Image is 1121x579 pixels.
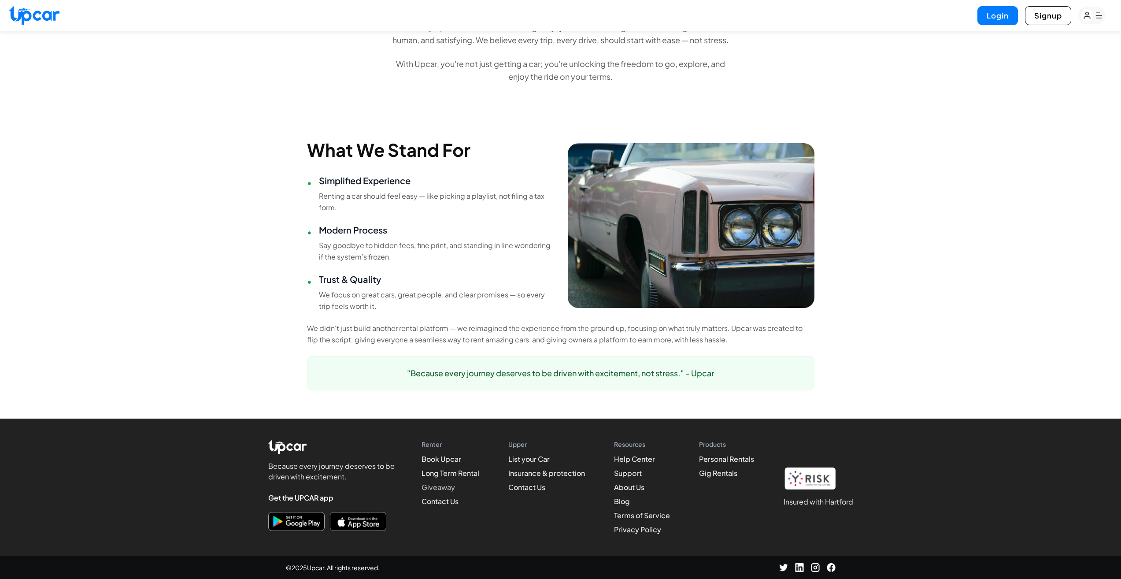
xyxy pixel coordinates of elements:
[795,563,804,572] img: Instagram
[332,514,384,529] img: Download on the App Store
[270,514,322,529] img: Get it on Google Play
[508,454,550,464] a: List your Car
[779,563,788,572] img: Twitter
[614,511,670,520] a: Terms of Service
[699,468,737,478] a: Gig Rentals
[699,440,754,449] h4: Products
[392,57,730,83] p: With Upcar, you're not just getting a car; you're unlocking the freedom to go, explore, and enjoy...
[392,21,730,47] p: That's why Upcar was created: to bring the joy back into driving, to make renting seamless, human...
[568,143,814,308] img: Car Experience
[422,468,479,478] a: Long Term Rental
[307,275,312,287] span: •
[307,176,312,189] span: •
[422,440,479,449] h4: Renter
[319,174,554,187] h4: Simplified Experience
[811,563,820,572] img: LinkedIn
[422,482,455,492] a: Giveaway
[977,6,1018,25] button: Login
[1025,6,1071,25] button: Signup
[614,525,661,534] a: Privacy Policy
[784,497,853,507] h1: Insured with Hartford
[508,482,545,492] a: Contact Us
[422,454,461,464] a: Book Upcar
[319,190,554,213] p: Renting a car should feel easy — like picking a playlist, not filing a tax form.
[614,440,670,449] h4: Resources
[319,240,554,263] p: Say goodbye to hidden fees, fine print, and standing in line wondering if the system’s frozen.
[508,440,585,449] h4: Upper
[319,224,554,236] h4: Modern Process
[286,563,380,572] span: © 2025 Upcar. All rights reserved.
[699,454,754,464] a: Personal Rentals
[9,6,59,25] img: Upcar Logo
[307,139,554,160] h3: What We Stand For
[614,497,630,506] a: Blog
[508,468,585,478] a: Insurance & protection
[614,482,644,492] a: About Us
[268,493,400,503] h4: Get the UPCAR app
[319,289,554,312] p: We focus on great cars, great people, and clear promises — so every trip feels worth it.
[614,454,655,464] a: Help Center
[268,512,325,531] button: Download on Google Play
[268,440,307,454] img: Upcar Logo
[307,226,312,238] span: •
[422,497,459,506] a: Contact Us
[318,367,803,379] p: "Because every journey deserves to be driven with excitement, not stress." - Upcar
[614,468,642,478] a: Support
[319,273,554,286] h4: Trust & Quality
[330,512,386,531] button: Download on the App Store
[827,563,836,572] img: Facebook
[307,323,814,345] p: We didn't just build another rental platform — we reimagined the experience from the ground up, f...
[268,461,400,482] p: Because every journey deserves to be driven with excitement.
